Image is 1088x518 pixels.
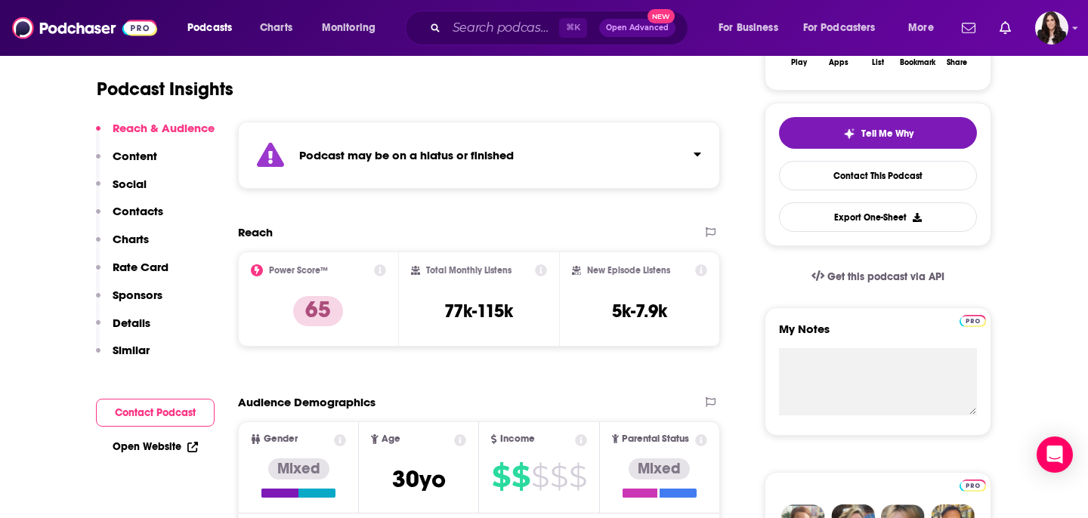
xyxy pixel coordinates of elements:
[96,204,163,232] button: Contacts
[113,232,149,246] p: Charts
[447,16,559,40] input: Search podcasts, credits, & more...
[708,16,797,40] button: open menu
[599,19,675,37] button: Open AdvancedNew
[719,17,778,39] span: For Business
[96,399,215,427] button: Contact Podcast
[793,16,898,40] button: open menu
[500,434,535,444] span: Income
[960,477,986,492] a: Pro website
[779,322,977,348] label: My Notes
[900,58,935,67] div: Bookmark
[908,17,934,39] span: More
[861,128,913,140] span: Tell Me Why
[113,316,150,330] p: Details
[268,458,329,479] div: Mixed
[96,121,215,149] button: Reach & Audience
[648,9,675,23] span: New
[293,296,343,326] p: 65
[238,395,376,409] h2: Audience Demographics
[1037,436,1073,473] div: Open Intercom Messenger
[444,300,513,322] h3: 77k-115k
[96,343,150,371] button: Similar
[260,17,292,39] span: Charts
[264,434,298,444] span: Gender
[187,17,232,39] span: Podcasts
[96,288,162,316] button: Sponsors
[779,117,977,149] button: tell me why sparkleTell Me Why
[392,464,446,494] span: 30 yo
[238,122,720,189] section: Click to expand status details
[311,16,395,40] button: open menu
[587,265,670,276] h2: New Episode Listens
[492,464,510,489] span: $
[113,177,147,191] p: Social
[960,313,986,327] a: Pro website
[791,58,807,67] div: Play
[779,202,977,232] button: Export One-Sheet
[96,260,168,288] button: Rate Card
[612,300,667,322] h3: 5k-7.9k
[96,316,150,344] button: Details
[96,149,157,177] button: Content
[960,479,986,492] img: Podchaser Pro
[550,464,567,489] span: $
[559,18,587,38] span: ⌘ K
[531,464,549,489] span: $
[250,16,301,40] a: Charts
[843,128,855,140] img: tell me why sparkle
[426,265,512,276] h2: Total Monthly Listens
[12,14,157,42] img: Podchaser - Follow, Share and Rate Podcasts
[238,225,273,239] h2: Reach
[113,149,157,163] p: Content
[872,58,884,67] div: List
[1035,11,1068,45] span: Logged in as RebeccaShapiro
[299,148,514,162] strong: Podcast may be on a hiatus or finished
[629,458,690,479] div: Mixed
[898,16,953,40] button: open menu
[177,16,252,40] button: open menu
[829,58,848,67] div: Apps
[96,232,149,260] button: Charts
[113,121,215,135] p: Reach & Audience
[1035,11,1068,45] button: Show profile menu
[947,58,967,67] div: Share
[569,464,586,489] span: $
[322,17,376,39] span: Monitoring
[419,11,703,45] div: Search podcasts, credits, & more...
[113,288,162,302] p: Sponsors
[382,434,400,444] span: Age
[803,17,876,39] span: For Podcasters
[956,15,981,41] a: Show notifications dropdown
[269,265,328,276] h2: Power Score™
[512,464,530,489] span: $
[799,258,957,295] a: Get this podcast via API
[779,161,977,190] a: Contact This Podcast
[994,15,1017,41] a: Show notifications dropdown
[113,260,168,274] p: Rate Card
[960,315,986,327] img: Podchaser Pro
[1035,11,1068,45] img: User Profile
[622,434,689,444] span: Parental Status
[96,177,147,205] button: Social
[606,24,669,32] span: Open Advanced
[113,204,163,218] p: Contacts
[113,343,150,357] p: Similar
[97,78,233,100] h1: Podcast Insights
[827,270,944,283] span: Get this podcast via API
[113,440,198,453] a: Open Website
